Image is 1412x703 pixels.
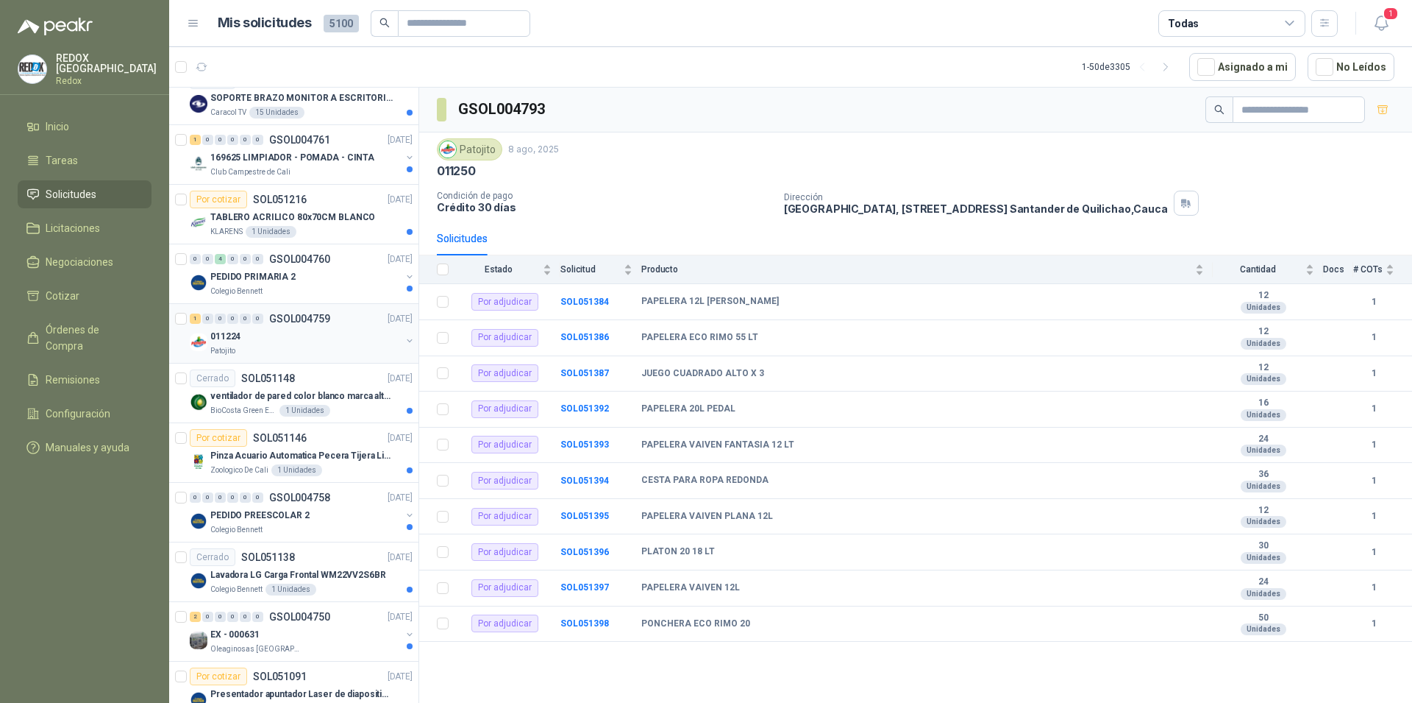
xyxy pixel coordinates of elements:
a: SOL051398 [560,618,609,629]
b: 1 [1353,617,1394,631]
a: Licitaciones [18,214,151,242]
p: BioCosta Green Energy S.A.S [210,405,277,417]
button: No Leídos [1308,53,1394,81]
b: PAPELERA VAIVEN PLANA 12L [641,511,773,523]
p: PEDIDO PRIMARIA 2 [210,270,296,284]
p: [DATE] [388,491,413,505]
div: Unidades [1241,516,1286,528]
a: Manuales y ayuda [18,434,151,462]
div: Unidades [1241,588,1286,600]
b: PAPELERA ECO RIMO 55 LT [641,332,758,344]
b: 1 [1353,331,1394,345]
img: Company Logo [440,141,456,158]
p: Redox [56,77,157,85]
p: Crédito 30 días [437,201,772,213]
p: SOL051138 [241,552,295,562]
b: SOL051395 [560,511,609,521]
img: Company Logo [18,55,46,83]
b: 1 [1353,295,1394,309]
p: GSOL004758 [269,492,330,503]
p: Oleaginosas [GEOGRAPHIC_DATA][PERSON_NAME] [210,643,303,655]
div: 0 [202,254,213,264]
a: Negociaciones [18,248,151,276]
a: SOL051386 [560,332,609,342]
a: Por cotizarSOL051216[DATE] Company LogoTABLERO ACRILICO 80x70CM BLANCOKLARENS1 Unidades [169,185,418,244]
b: 50 [1213,612,1314,624]
div: 0 [240,612,251,622]
img: Company Logo [190,393,207,411]
p: GSOL004759 [269,314,330,324]
b: 1 [1353,509,1394,523]
div: Unidades [1241,409,1286,421]
div: 0 [215,314,226,324]
b: PONCHERA ECO RIMO 20 [641,618,750,630]
th: # COTs [1353,255,1412,284]
p: KLARENS [210,226,243,238]
p: 011250 [437,163,476,179]
div: 0 [252,254,263,264]
div: 0 [215,492,226,503]
div: 1 Unidades [246,226,296,238]
div: 0 [227,492,238,503]
p: 8 ago, 2025 [508,143,559,157]
div: 0 [190,254,201,264]
p: [DATE] [388,133,413,147]
img: Company Logo [190,453,207,470]
img: Company Logo [190,572,207,590]
b: 36 [1213,469,1314,481]
div: Por adjudicar [471,293,538,311]
div: 1 [190,314,201,324]
span: search [379,18,390,28]
img: Logo peakr [18,18,93,35]
p: SOL051148 [241,373,295,384]
b: PAPELERA 20L PEDAL [641,403,735,415]
a: SOL051387 [560,368,609,378]
span: Estado [457,264,540,275]
div: Por adjudicar [471,364,538,382]
div: 0 [252,135,263,145]
div: 0 [202,492,213,503]
div: Patojito [437,138,502,160]
div: Por adjudicar [471,436,538,453]
a: CerradoSOL051148[DATE] Company Logoventilador de pared color blanco marca altezaBioCosta Green En... [169,364,418,423]
div: Todas [1168,15,1199,32]
div: 0 [190,492,201,503]
div: 0 [240,314,251,324]
div: Cerrado [190,370,235,387]
img: Company Logo [190,512,207,530]
a: CerradoSOL051138[DATE] Company LogoLavadora LG Carga Frontal WM22VV2S6BRColegio Bennett1 Unidades [169,543,418,602]
p: [DATE] [388,431,413,445]
th: Producto [641,255,1213,284]
div: Por adjudicar [471,472,538,490]
span: Cantidad [1213,264,1302,275]
div: Unidades [1241,338,1286,350]
b: 1 [1353,402,1394,416]
th: Solicitud [560,255,641,284]
span: search [1214,105,1224,115]
span: 1 [1383,7,1399,21]
p: Colegio Bennett [210,584,263,596]
div: 1 Unidades [265,584,316,596]
span: Manuales y ayuda [46,439,129,456]
a: SOL051393 [560,439,609,450]
a: 2 0 0 0 0 0 GSOL004750[DATE] Company LogoEX - 000631Oleaginosas [GEOGRAPHIC_DATA][PERSON_NAME] [190,608,416,655]
p: PEDIDO PREESCOLAR 2 [210,509,310,523]
div: Por cotizar [190,668,247,685]
p: ventilador de pared color blanco marca alteza [210,389,393,403]
p: [DATE] [388,312,413,326]
th: Docs [1323,255,1353,284]
span: Producto [641,264,1192,275]
b: CESTA PARA ROPA REDONDA [641,475,769,487]
div: Unidades [1241,481,1286,492]
a: SOL051396 [560,547,609,557]
b: 1 [1353,367,1394,381]
div: 0 [240,254,251,264]
p: GSOL004750 [269,612,330,622]
a: Órdenes de Compra [18,316,151,360]
a: SOL051384 [560,297,609,307]
span: Licitaciones [46,220,100,236]
b: PLATON 20 18 LT [641,546,715,558]
div: 1 [190,135,201,145]
a: 0 0 0 0 0 0 GSOL004758[DATE] Company LogoPEDIDO PREESCOLAR 2Colegio Bennett [190,489,416,536]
